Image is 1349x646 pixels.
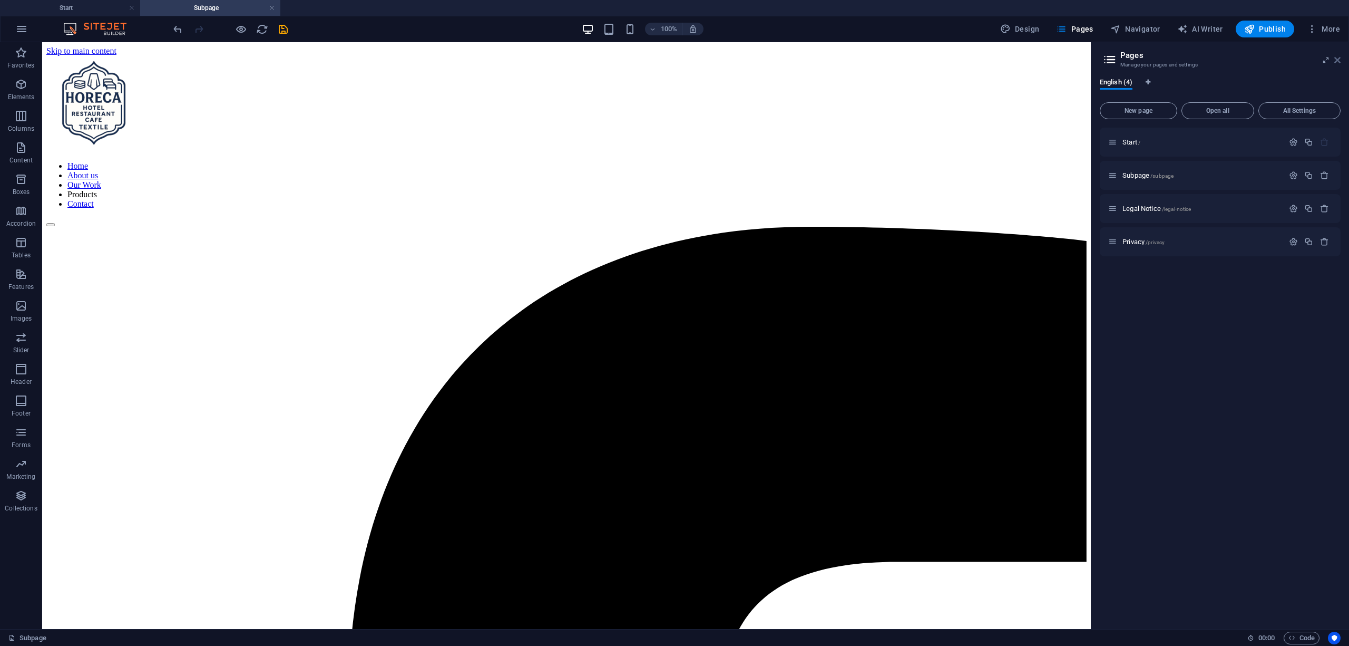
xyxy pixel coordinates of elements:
span: New page [1104,108,1172,114]
p: Images [11,314,32,323]
span: All Settings [1263,108,1336,114]
div: Settings [1289,204,1298,213]
p: Forms [12,441,31,449]
i: Save (Ctrl+S) [277,23,289,35]
span: /legal-notice [1162,206,1191,212]
i: Reload page [256,23,268,35]
p: Marketing [6,473,35,481]
i: Undo: Change menu items (Ctrl+Z) [172,23,184,35]
div: Remove [1320,204,1329,213]
h2: Pages [1120,51,1341,60]
button: reload [256,23,268,35]
button: AI Writer [1173,21,1227,37]
div: Subpage/subpage [1119,172,1284,179]
div: Remove [1320,237,1329,246]
p: Tables [12,251,31,259]
i: On resize automatically adjust zoom level to fit chosen device. [688,24,698,34]
a: Skip to main content [4,4,74,13]
button: Pages [1052,21,1097,37]
p: Columns [8,124,34,133]
p: Boxes [13,188,30,196]
button: Code [1284,632,1319,644]
p: Features [8,283,34,291]
div: The startpage cannot be deleted [1320,138,1329,147]
button: More [1303,21,1344,37]
p: Slider [13,346,30,354]
h6: 100% [661,23,678,35]
div: Settings [1289,171,1298,180]
div: Design (Ctrl+Alt+Y) [996,21,1044,37]
div: Legal Notice/legal-notice [1119,205,1284,212]
p: Collections [5,504,37,513]
span: More [1307,24,1340,34]
button: Usercentrics [1328,632,1341,644]
span: Click to open page [1122,205,1191,213]
div: Remove [1320,171,1329,180]
div: Language Tabs [1100,78,1341,98]
span: 00 00 [1258,632,1275,644]
span: Subpage [1122,171,1174,179]
p: Content [9,156,33,165]
div: Privacy/privacy [1119,238,1284,245]
span: Click to open page [1122,238,1165,246]
button: Click here to leave preview mode and continue editing [234,23,247,35]
p: Favorites [7,61,34,70]
span: Open all [1186,108,1249,114]
p: Footer [12,409,31,418]
div: Settings [1289,237,1298,246]
span: : [1266,634,1267,642]
p: Header [11,378,32,386]
h3: Manage your pages and settings [1120,60,1319,70]
span: Code [1288,632,1315,644]
h4: Subpage [140,2,280,14]
span: Click to open page [1122,138,1140,146]
button: 100% [645,23,682,35]
a: Click to cancel selection. Double-click to open Pages [8,632,46,644]
button: save [277,23,289,35]
img: Editor Logo [61,23,140,35]
p: Accordion [6,219,36,228]
div: Duplicate [1304,204,1313,213]
div: Start/ [1119,139,1284,146]
span: /privacy [1146,239,1165,245]
div: Duplicate [1304,138,1313,147]
button: undo [171,23,184,35]
h6: Session time [1247,632,1275,644]
button: Design [996,21,1044,37]
span: Navigator [1110,24,1160,34]
div: Settings [1289,138,1298,147]
div: Duplicate [1304,171,1313,180]
span: English (4) [1100,76,1132,91]
span: Design [1000,24,1040,34]
button: Navigator [1106,21,1165,37]
button: Publish [1236,21,1294,37]
span: / [1138,140,1140,146]
p: Elements [8,93,35,101]
span: Publish [1244,24,1286,34]
button: Open all [1181,102,1254,119]
span: /subpage [1150,173,1174,179]
span: AI Writer [1177,24,1223,34]
button: All Settings [1258,102,1341,119]
div: Duplicate [1304,237,1313,246]
button: New page [1100,102,1177,119]
span: Pages [1056,24,1093,34]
